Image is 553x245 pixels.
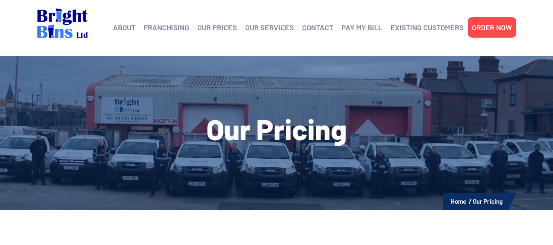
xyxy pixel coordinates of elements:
li: Our Pricing [473,196,503,207]
h1: Our Pricing [37,115,516,143]
a: CONTACT [302,21,333,34]
a: ABOUT [113,21,135,34]
a: OUR SERVICES [245,21,294,34]
a: OUR PRICES [197,21,237,34]
a: PAY MY BILL [341,21,382,34]
a: Home [451,198,466,205]
a: EXISTING CUSTOMERS [390,21,464,34]
a: ORDER NOW [472,21,512,34]
a: FRANCHISING [144,21,189,34]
